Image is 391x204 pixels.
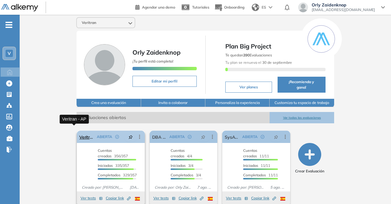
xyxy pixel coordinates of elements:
[225,185,268,190] span: Creado por: [PERSON_NAME]
[98,163,113,168] span: Iniciadas
[269,132,283,142] button: pushpin
[192,5,209,10] span: Tutoriales
[312,7,375,12] span: [EMAIL_ADDRESS][DOMAIN_NAME]
[98,148,112,158] span: Cuentas creadas
[141,99,205,107] button: Invita a colaborar
[128,134,133,139] span: pushpin
[171,163,186,168] span: Iniciadas
[201,134,205,139] span: pushpin
[127,185,142,190] span: [DATE]
[98,173,120,177] span: Completados
[77,99,141,107] button: Crea una evaluación
[8,51,11,56] span: V
[135,197,140,201] img: ESP
[242,134,258,140] span: ABIERTA
[97,134,112,140] span: ABIERTA
[169,134,185,140] span: ABIERTA
[188,135,192,139] span: check-circle
[295,168,324,174] span: Crear Evaluación
[195,185,215,190] span: 7 ago. 2025
[268,185,288,190] span: 5 ago. 2025
[269,6,272,9] img: arrow
[196,132,210,142] button: pushpin
[98,163,129,168] span: 335/357
[153,194,176,202] button: Ver tests
[171,173,201,177] span: 3/4
[225,42,326,51] span: Plan Big Project
[261,135,264,139] span: check-circle
[214,1,244,14] button: Onboarding
[251,195,276,201] span: Copiar link
[360,175,391,204] div: Widget de chat
[98,148,128,158] span: 356/357
[152,185,195,190] span: Creado por: Orly Zaidenknop
[60,115,89,124] div: Veritran - AP
[81,194,103,202] button: Ver tests
[252,4,259,11] img: world
[251,194,276,202] button: Copiar link
[280,197,285,201] img: ESP
[132,59,173,64] span: ¡Tu perfil está completo!
[270,99,334,107] button: Customiza tu espacio de trabajo
[79,185,127,190] span: Creado por: [PERSON_NAME]
[225,131,240,143] a: SysAdmin Networking
[132,76,196,87] button: Editar mi perfil
[224,5,244,10] span: Onboarding
[208,197,213,201] img: ESP
[205,99,270,107] button: Personaliza la experiencia
[226,194,248,202] button: Ver tests
[179,195,203,201] span: Copiar link
[171,148,192,158] span: 4/4
[77,112,270,123] span: Evaluaciones abiertas
[171,148,185,158] span: Cuentas creadas
[274,134,278,139] span: pushpin
[243,163,270,168] span: 11/11
[243,163,258,168] span: Iniciadas
[135,3,175,10] a: Agendar una demo
[106,194,131,202] button: Copiar link
[243,173,266,177] span: Completados
[312,2,375,7] span: Orly Zaidenknop
[171,173,193,177] span: Completados
[142,5,175,10] span: Agendar una demo
[270,112,334,123] button: Ver todas las evaluaciones
[98,173,137,177] span: 329/357
[6,24,12,25] i: -
[171,163,193,168] span: 3/4
[124,132,137,142] button: pushpin
[360,175,391,204] iframe: Chat Widget
[243,53,250,57] b: 390
[225,60,292,65] span: Tu plan se renueva el
[1,4,38,12] img: Logo
[79,131,94,143] a: Veritran - AP
[262,5,266,10] span: ES
[115,135,119,139] span: check-circle
[225,82,272,93] button: Ver planes
[243,148,269,158] span: 11/11
[243,173,278,177] span: 11/11
[84,44,125,85] img: Foto de perfil
[295,143,324,174] button: Crear Evaluación
[261,60,292,65] b: 30 de septiembre
[132,48,180,56] span: Orly Zaidenknop
[152,131,167,143] a: DBA K8S Test
[225,53,272,57] span: Te quedan Evaluaciones
[278,77,326,93] button: ¡Recomienda y gana!
[106,195,131,201] span: Copiar link
[179,194,203,202] button: Copiar link
[82,20,96,25] span: Veritran
[243,148,257,158] span: Cuentas creadas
